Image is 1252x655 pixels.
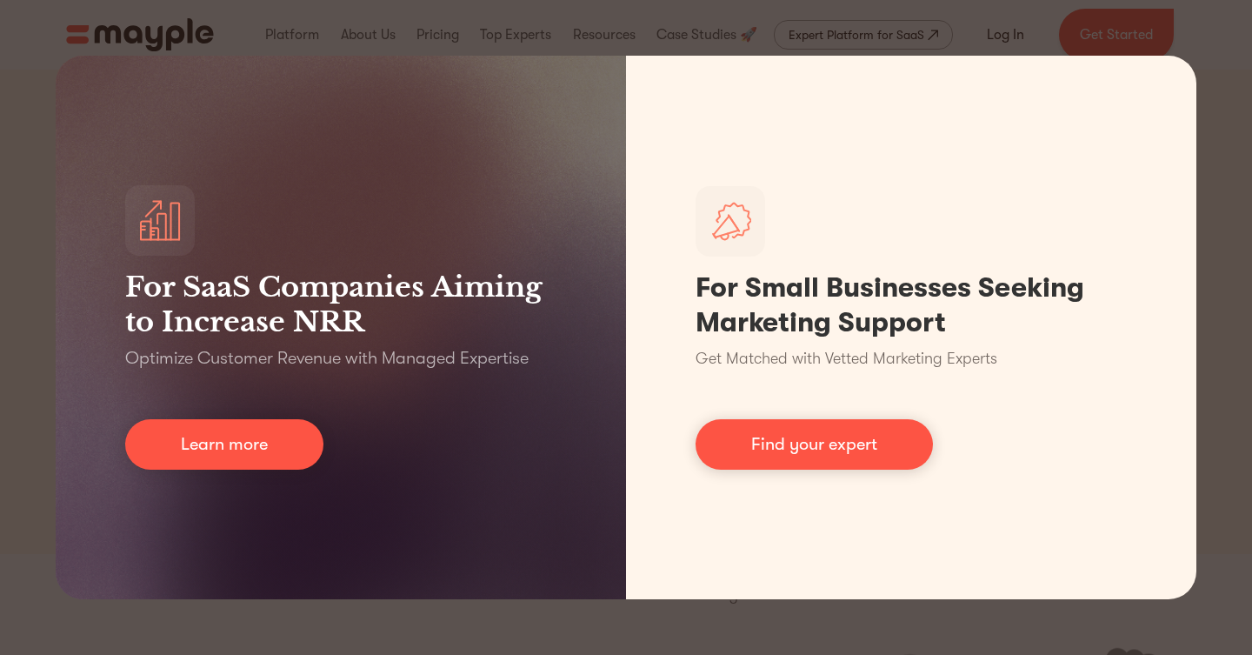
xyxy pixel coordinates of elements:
p: Get Matched with Vetted Marketing Experts [696,347,997,371]
h3: For SaaS Companies Aiming to Increase NRR [125,270,556,339]
a: Find your expert [696,419,933,470]
a: Learn more [125,419,323,470]
p: Optimize Customer Revenue with Managed Expertise [125,346,529,371]
h1: For Small Businesses Seeking Marketing Support [696,271,1127,340]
